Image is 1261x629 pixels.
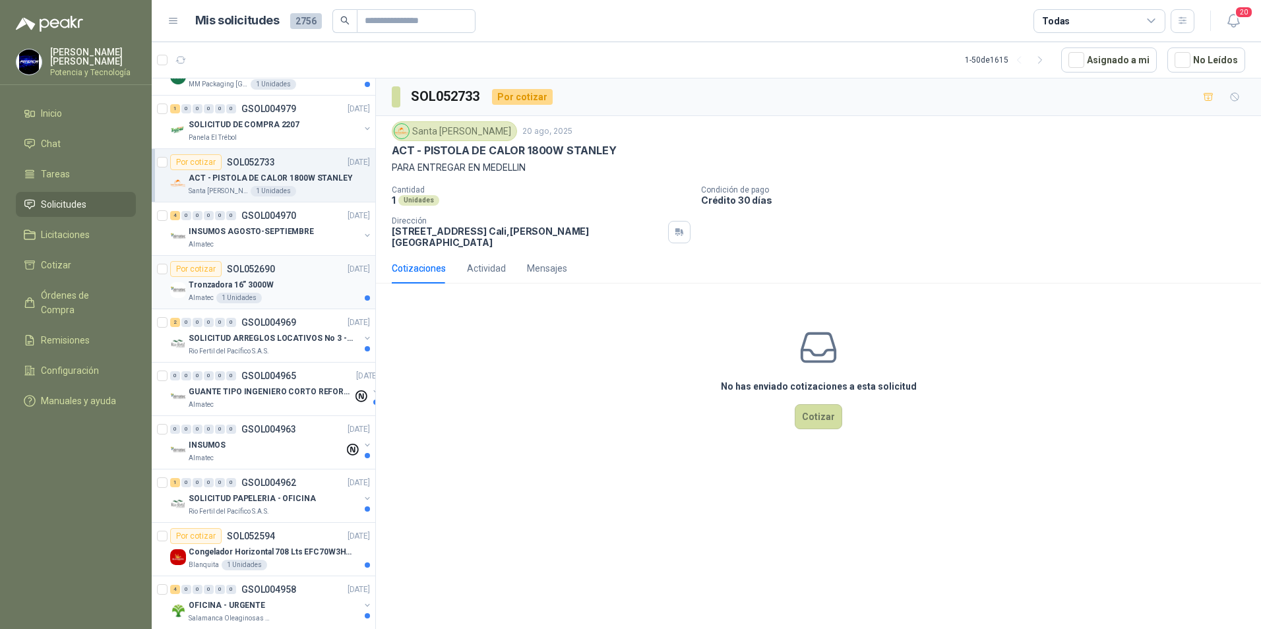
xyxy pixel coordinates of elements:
img: Company Logo [170,389,186,405]
img: Company Logo [170,603,186,618]
p: [DATE] [348,584,370,596]
div: 0 [226,371,236,380]
span: Chat [41,136,61,151]
button: 20 [1221,9,1245,33]
p: GSOL004969 [241,318,296,327]
button: Asignado a mi [1061,47,1157,73]
div: 0 [193,478,202,487]
p: Blanquita [189,560,219,570]
span: Tareas [41,167,70,181]
div: Por cotizar [170,528,222,544]
a: 1 0 0 0 0 0 GSOL004962[DATE] Company LogoSOLICITUD PAPELERIA - OFICINARio Fertil del Pacífico S.A.S. [170,475,373,517]
div: 0 [215,585,225,594]
img: Logo peakr [16,16,83,32]
img: Company Logo [170,122,186,138]
p: Almatec [189,293,214,303]
p: SOLICITUD PAPELERIA - OFICINA [189,493,316,505]
a: Licitaciones [16,222,136,247]
span: Solicitudes [41,197,86,212]
div: 0 [215,425,225,434]
p: Condición de pago [701,185,1256,195]
img: Company Logo [170,442,186,458]
p: SOL052690 [227,264,275,274]
p: Rio Fertil del Pacífico S.A.S. [189,506,269,517]
p: Crédito 30 días [701,195,1256,206]
div: 0 [193,371,202,380]
div: Todas [1042,14,1070,28]
img: Company Logo [170,549,186,565]
p: GUANTE TIPO INGENIERO CORTO REFORZADO [189,386,353,398]
p: ACT - PISTOLA DE CALOR 1800W STANLEY [392,144,617,158]
div: 0 [204,585,214,594]
div: 0 [181,211,191,220]
div: 0 [193,104,202,113]
div: 0 [204,478,214,487]
div: 0 [226,585,236,594]
div: 0 [226,104,236,113]
p: Almatec [189,453,214,464]
span: search [340,16,350,25]
div: 0 [170,371,180,380]
a: Por cotizarSOL052690[DATE] Company LogoTronzadora 16” 3000WAlmatec1 Unidades [152,256,375,309]
h3: No has enviado cotizaciones a esta solicitud [721,379,917,394]
a: 0 0 0 0 0 0 GSOL004963[DATE] Company LogoINSUMOSAlmatec [170,421,373,464]
a: Por cotizarSOL052733[DATE] Company LogoACT - PISTOLA DE CALOR 1800W STANLEYSanta [PERSON_NAME]1 U... [152,149,375,202]
div: 0 [181,585,191,594]
p: [PERSON_NAME] [PERSON_NAME] [50,47,136,66]
div: 0 [204,425,214,434]
span: Remisiones [41,333,90,347]
p: GSOL004963 [241,425,296,434]
div: 1 [170,478,180,487]
p: Panela El Trébol [189,133,237,143]
a: 4 0 0 0 0 0 GSOL004970[DATE] Company LogoINSUMOS AGOSTO-SEPTIEMBREAlmatec [170,208,373,250]
p: Congelador Horizontal 708 Lts EFC70W3HTW Blanco Modelo EFC70W3HTW Código 501967 [189,546,353,558]
div: 0 [204,318,214,327]
div: 0 [193,318,202,327]
p: Rio Fertil del Pacífico S.A.S. [189,346,269,357]
p: Cantidad [392,185,691,195]
div: 0 [181,371,191,380]
span: Cotizar [41,258,71,272]
div: Mensajes [527,261,567,276]
p: GSOL004962 [241,478,296,487]
p: SOL052733 [227,158,275,167]
a: 2 0 0 0 0 0 GSOL004969[DATE] Company LogoSOLICITUD ARREGLOS LOCATIVOS No 3 - PICHINDERio Fertil d... [170,314,373,357]
div: 1 - 50 de 1615 [965,49,1051,71]
div: 1 Unidades [222,560,267,570]
div: 0 [226,211,236,220]
div: Santa [PERSON_NAME] [392,121,517,141]
span: 2756 [290,13,322,29]
p: [DATE] [348,263,370,276]
p: Tronzadora 16” 3000W [189,279,274,291]
h3: SOL052733 [411,86,481,107]
h1: Mis solicitudes [195,11,280,30]
p: SOLICITUD DE COMPRA 2207 [189,119,299,131]
p: [DATE] [356,370,379,382]
div: 0 [215,318,225,327]
p: [STREET_ADDRESS] Cali , [PERSON_NAME][GEOGRAPHIC_DATA] [392,225,663,248]
div: 0 [226,425,236,434]
div: 0 [204,211,214,220]
div: 0 [181,425,191,434]
a: 0 0 0 0 0 0 GSOL004965[DATE] Company LogoGUANTE TIPO INGENIERO CORTO REFORZADOAlmatec [170,368,381,410]
a: Tareas [16,162,136,187]
div: 1 Unidades [216,293,262,303]
a: Remisiones [16,328,136,353]
p: SOL052594 [227,531,275,541]
img: Company Logo [394,124,409,138]
a: Cotizar [16,253,136,278]
div: 0 [170,425,180,434]
button: Cotizar [795,404,842,429]
p: [DATE] [348,103,370,115]
div: Por cotizar [170,154,222,170]
img: Company Logo [16,49,42,75]
a: 4 0 0 0 0 0 GSOL004958[DATE] Company LogoOFICINA - URGENTESalamanca Oleaginosas SAS [170,582,373,624]
p: GSOL004965 [241,371,296,380]
img: Company Logo [170,336,186,351]
p: [DATE] [348,530,370,543]
p: INSUMOS [189,439,226,452]
p: [DATE] [348,477,370,489]
p: 20 ago, 2025 [522,125,572,138]
p: Potencia y Tecnología [50,69,136,76]
div: 0 [204,104,214,113]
